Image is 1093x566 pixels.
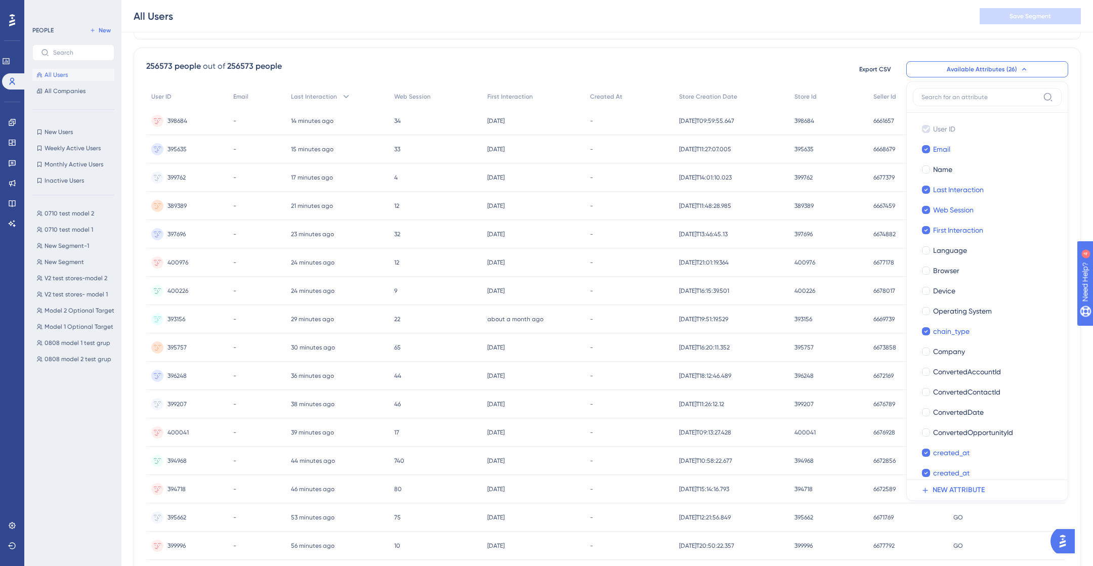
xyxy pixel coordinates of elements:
button: Weekly Active Users [32,142,114,154]
button: New Segment-1 [32,240,120,252]
span: 17 [394,428,399,437]
span: 6678017 [873,287,895,295]
span: 6677792 [873,542,895,550]
button: New Users [32,126,114,138]
span: 6661657 [873,117,894,125]
time: [DATE] [487,174,505,181]
time: [DATE] [487,259,505,266]
time: [DATE] [487,401,505,408]
span: - [590,343,593,352]
span: 395662 [167,513,186,521]
button: 0808 model 2 test grup [32,353,120,365]
span: [DATE]T14:01:10.023 [679,173,732,182]
span: 389389 [794,202,814,210]
time: 53 minutes ago [291,514,334,521]
span: [DATE]T09:59:55.647 [679,117,734,125]
span: First Interaction [487,93,533,101]
span: Email [233,93,248,101]
span: 6672856 [873,457,896,465]
button: New [86,24,114,36]
span: [DATE]T11:26:12.12 [679,400,724,408]
time: [DATE] [487,202,505,209]
span: NEW ATTRIBUTE [933,484,985,496]
span: 395757 [167,343,187,352]
span: Name [933,163,952,176]
span: 44 [394,372,401,380]
span: - [233,400,236,408]
span: 399996 [794,542,813,550]
span: 398684 [167,117,187,125]
span: 6676928 [873,428,895,437]
button: Model 1 Optional Target [32,321,120,333]
span: 399762 [794,173,813,182]
time: 56 minutes ago [291,542,334,549]
span: First Interaction [933,224,983,236]
span: 397696 [794,230,813,238]
div: PEOPLE [32,26,54,34]
span: 75 [394,513,401,521]
span: - [233,372,236,380]
div: 256573 people [146,60,201,72]
button: 0710 test model 2 [32,207,120,220]
span: 393156 [794,315,812,323]
span: ConvertedAccountId [933,366,1001,378]
span: Need Help? [24,3,63,15]
span: - [590,485,593,493]
span: - [233,542,236,550]
span: 4 [394,173,398,182]
span: - [233,258,236,267]
span: Last Interaction [933,184,984,196]
span: - [233,315,236,323]
button: New Segment [32,256,120,268]
time: 17 minutes ago [291,174,333,181]
span: 397696 [167,230,186,238]
span: 6672169 [873,372,894,380]
span: 394968 [167,457,187,465]
span: 9 [394,287,397,295]
span: 6668679 [873,145,895,153]
button: Monthly Active Users [32,158,114,170]
time: 46 minutes ago [291,486,334,493]
time: 21 minutes ago [291,202,333,209]
span: chain_type [933,325,970,337]
button: 0808 model 1 test grup [32,337,120,349]
span: 395757 [794,343,814,352]
span: Model 2 Optional Target [45,307,114,315]
span: - [590,202,593,210]
time: 24 minutes ago [291,259,334,266]
div: 4 [70,5,73,13]
span: - [590,258,593,267]
span: 65 [394,343,401,352]
span: 6677178 [873,258,894,267]
span: 740 [394,457,404,465]
time: 44 minutes ago [291,457,335,464]
span: - [233,513,236,521]
time: 38 minutes ago [291,401,334,408]
span: Language [933,244,967,256]
span: - [233,202,236,210]
time: [DATE] [487,429,505,436]
span: New Segment-1 [45,242,89,250]
span: ConvertedOpportunityId [933,426,1013,439]
span: 395635 [167,145,187,153]
span: 393156 [167,315,185,323]
span: [DATE]T15:14:16.793 [679,485,729,493]
button: Export CSV [850,61,900,77]
span: All Companies [45,87,86,95]
span: 395635 [794,145,814,153]
span: Browser [933,265,959,277]
div: out of [203,60,225,72]
span: 6674882 [873,230,896,238]
span: 6672589 [873,485,896,493]
time: 15 minutes ago [291,146,333,153]
span: 0808 model 2 test grup [45,355,111,363]
time: 24 minutes ago [291,287,334,294]
span: - [233,117,236,125]
time: [DATE] [487,287,505,294]
span: 400226 [794,287,815,295]
span: GO [953,513,963,521]
span: [DATE]T16:15:39.501 [679,287,729,295]
span: User ID [151,93,172,101]
span: Available Attributes (26) [947,65,1017,73]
